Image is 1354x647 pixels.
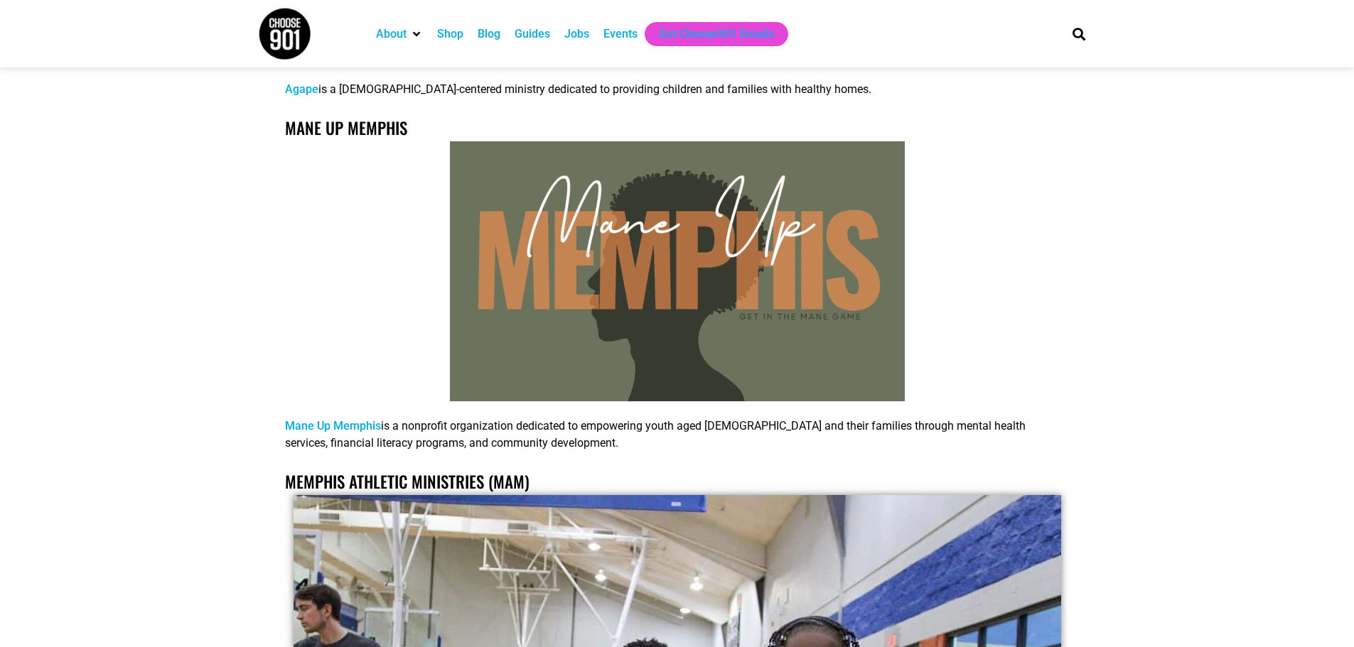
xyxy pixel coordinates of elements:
[564,26,589,43] a: Jobs
[515,26,550,43] a: Guides
[285,116,407,140] a: Mane Up Memphis
[285,469,530,494] a: Memphis Athletic Ministries (MAM)
[478,26,500,43] a: Blog
[603,26,638,43] a: Events
[437,26,463,43] a: Shop
[659,26,774,43] a: Get Choose901 Emails
[369,22,1048,46] nav: Main nav
[450,141,905,401] img: Silhouette of a person's head with curly hair overlaid on large text "MEMPHIS." Text includes "Ma...
[285,82,318,96] a: Agape
[376,26,407,43] a: About
[285,81,1069,98] p: is a [DEMOGRAPHIC_DATA]-centered ministry dedicated to providing children and families with healt...
[285,419,381,433] a: Mane Up Memphis
[285,418,1069,452] p: is a nonprofit organization dedicated to empowering youth aged [DEMOGRAPHIC_DATA] and their famil...
[369,22,430,46] div: About
[1067,22,1090,45] div: Search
